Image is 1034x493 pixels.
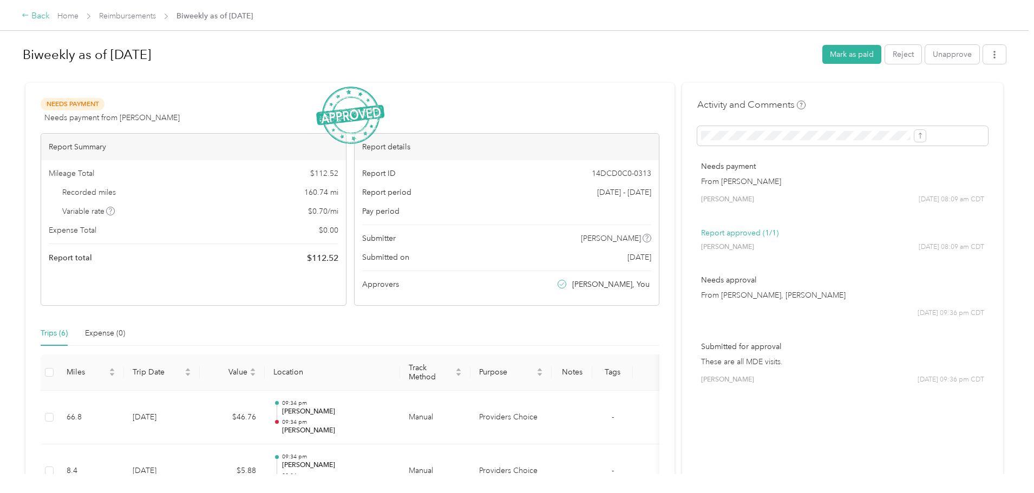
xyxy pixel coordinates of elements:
span: [DATE] 09:36 pm CDT [918,375,984,385]
span: Report period [362,187,411,198]
p: 09:34 pm [282,399,391,407]
span: $ 112.52 [307,252,338,265]
td: [DATE] [124,391,200,445]
p: [PERSON_NAME] [282,407,391,417]
p: 09:34 pm [282,453,391,461]
span: 14DCD0C0-0313 [592,168,651,179]
p: 09:34 pm [282,472,391,479]
span: Needs Payment [41,98,104,110]
span: Submitter [362,233,396,244]
span: 160.74 mi [304,187,338,198]
div: Trips (6) [41,327,68,339]
h1: Biweekly as of September 22 2025 [23,42,815,68]
th: Value [200,354,265,391]
td: Providers Choice [470,391,552,445]
span: Variable rate [62,206,115,217]
th: Trip Date [124,354,200,391]
span: caret-up [536,366,543,373]
span: [DATE] 09:36 pm CDT [918,308,984,318]
th: Tags [592,354,633,391]
span: Pay period [362,206,400,217]
p: [PERSON_NAME] [282,461,391,470]
div: Report Summary [41,134,346,160]
button: Reject [885,45,921,64]
iframe: Everlance-gr Chat Button Frame [973,432,1034,493]
button: Mark as paid [822,45,881,64]
span: Report ID [362,168,396,179]
div: Report details [355,134,659,160]
span: $ 0.70 / mi [308,206,338,217]
span: caret-up [109,366,115,373]
span: caret-down [185,371,191,378]
p: Needs payment [701,161,984,172]
h4: Activity and Comments [697,98,806,111]
div: Back [22,10,50,23]
span: [PERSON_NAME], You [572,279,650,290]
th: Purpose [470,354,552,391]
a: Reimbursements [99,11,156,21]
span: [DATE] 08:09 am CDT [919,242,984,252]
p: Submitted for approval [701,341,984,352]
p: Report approved (1/1) [701,227,984,239]
button: Unapprove [925,45,979,64]
span: [DATE] [627,252,651,263]
span: Needs payment from [PERSON_NAME] [44,112,180,123]
p: 09:34 pm [282,418,391,426]
span: Approvers [362,279,399,290]
p: These are all MDE visits. [701,356,984,367]
td: 66.8 [58,391,124,445]
span: Recorded miles [62,187,116,198]
span: [PERSON_NAME] [701,195,754,205]
span: - [612,412,614,422]
span: caret-down [536,371,543,378]
span: caret-down [250,371,256,378]
span: Mileage Total [49,168,94,179]
span: Miles [67,367,107,377]
div: Expense (0) [85,327,125,339]
span: caret-up [455,366,462,373]
th: Location [265,354,400,391]
span: Expense Total [49,225,96,236]
span: Value [208,367,247,377]
span: caret-up [250,366,256,373]
span: Report total [49,252,92,264]
td: Manual [400,391,470,445]
span: Submitted on [362,252,409,263]
span: [PERSON_NAME] [701,375,754,385]
span: [DATE] - [DATE] [597,187,651,198]
span: [DATE] 08:09 am CDT [919,195,984,205]
span: $ 0.00 [319,225,338,236]
a: Home [57,11,78,21]
p: From [PERSON_NAME] [701,176,984,187]
th: Track Method [400,354,470,391]
span: caret-down [455,371,462,378]
span: Biweekly as of [DATE] [176,10,253,22]
td: $46.76 [200,391,265,445]
span: [PERSON_NAME] [581,233,641,244]
span: caret-down [109,371,115,378]
span: Trip Date [133,367,182,377]
img: ApprovedStamp [316,87,384,144]
span: Purpose [479,367,534,377]
p: Needs approval [701,274,984,286]
th: Miles [58,354,124,391]
span: - [612,466,614,475]
span: [PERSON_NAME] [701,242,754,252]
span: caret-up [185,366,191,373]
span: $ 112.52 [310,168,338,179]
p: From [PERSON_NAME], [PERSON_NAME] [701,290,984,301]
p: [PERSON_NAME] [282,426,391,436]
span: Track Method [409,363,453,382]
th: Notes [552,354,592,391]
